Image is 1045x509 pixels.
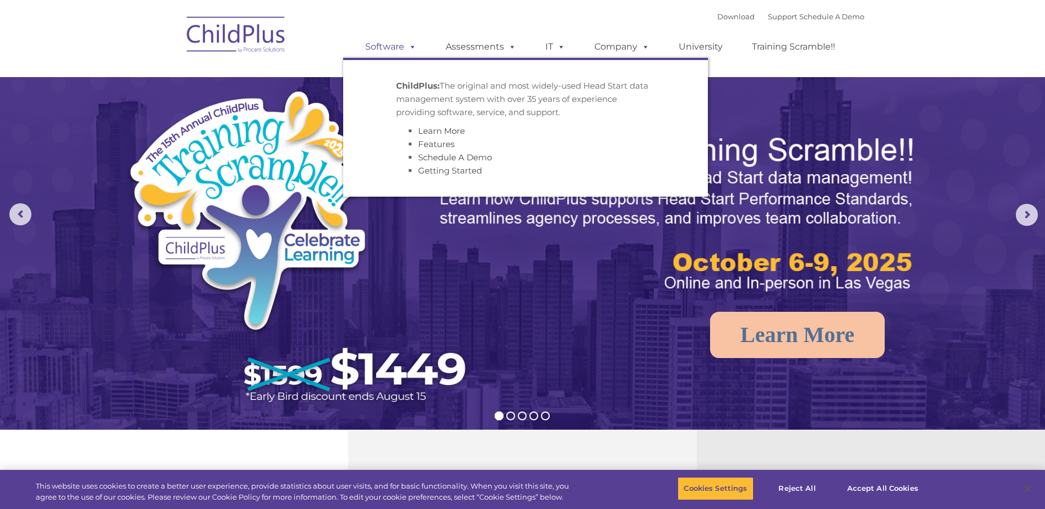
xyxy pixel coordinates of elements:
[396,79,655,119] p: The original and most widely-used Head Start data management system with over 35 years of experie...
[435,36,527,58] a: Assessments
[153,73,187,81] span: Last name
[418,139,454,149] a: Features
[741,36,846,58] a: Training Scramble!!
[583,36,660,58] a: Company
[153,118,200,126] span: Phone number
[717,12,755,21] a: Download
[418,152,492,163] a: Schedule A Demo
[1015,476,1039,501] button: Close
[763,477,832,500] button: Reject All
[181,9,291,64] img: ChildPlus by Procare Solutions
[678,477,753,500] button: Cookies Settings
[717,12,864,21] font: |
[799,12,864,21] a: Schedule A Demo
[668,36,734,58] a: University
[768,12,797,21] a: Support
[841,477,924,500] button: Accept All Cookies
[354,36,427,58] a: Software
[710,312,885,358] a: Learn More
[418,126,465,136] a: Learn More
[534,36,576,58] a: IT
[418,165,482,176] a: Getting Started
[36,481,575,502] div: This website uses cookies to create a better user experience, provide statistics about user visit...
[396,80,440,91] strong: ChildPlus:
